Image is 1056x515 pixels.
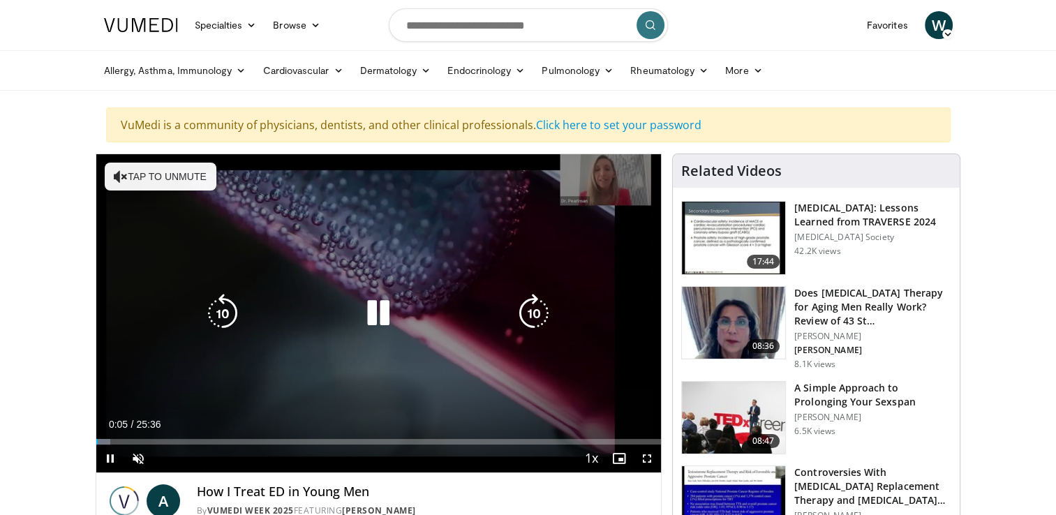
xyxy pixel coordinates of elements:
[633,445,661,472] button: Fullscreen
[104,18,178,32] img: VuMedi Logo
[352,57,440,84] a: Dermatology
[925,11,953,39] a: W
[106,107,951,142] div: VuMedi is a community of physicians, dentists, and other clinical professionals.
[858,11,916,39] a: Favorites
[794,246,840,257] p: 42.2K views
[109,419,128,430] span: 0:05
[254,57,351,84] a: Cardiovascular
[265,11,329,39] a: Browse
[682,287,785,359] img: 4d4bce34-7cbb-4531-8d0c-5308a71d9d6c.150x105_q85_crop-smart_upscale.jpg
[136,419,161,430] span: 25:36
[681,163,782,179] h4: Related Videos
[105,163,216,191] button: Tap to unmute
[794,286,951,328] h3: Does [MEDICAL_DATA] Therapy for Aging Men Really Work? Review of 43 St…
[96,57,255,84] a: Allergy, Asthma, Immunology
[747,255,780,269] span: 17:44
[682,382,785,454] img: c4bd4661-e278-4c34-863c-57c104f39734.150x105_q85_crop-smart_upscale.jpg
[794,201,951,229] h3: [MEDICAL_DATA]: Lessons Learned from TRAVERSE 2024
[186,11,265,39] a: Specialties
[794,359,835,370] p: 8.1K views
[794,426,835,437] p: 6.5K views
[794,412,951,423] p: [PERSON_NAME]
[389,8,668,42] input: Search topics, interventions
[622,57,717,84] a: Rheumatology
[682,202,785,274] img: 1317c62a-2f0d-4360-bee0-b1bff80fed3c.150x105_q85_crop-smart_upscale.jpg
[197,484,650,500] h4: How I Treat ED in Young Men
[439,57,533,84] a: Endocrinology
[794,331,951,342] p: [PERSON_NAME]
[96,445,124,472] button: Pause
[794,381,951,409] h3: A Simple Approach to Prolonging Your Sexspan
[605,445,633,472] button: Enable picture-in-picture mode
[681,286,951,370] a: 08:36 Does [MEDICAL_DATA] Therapy for Aging Men Really Work? Review of 43 St… [PERSON_NAME] [PERS...
[747,339,780,353] span: 08:36
[577,445,605,472] button: Playback Rate
[681,381,951,455] a: 08:47 A Simple Approach to Prolonging Your Sexspan [PERSON_NAME] 6.5K views
[124,445,152,472] button: Unmute
[96,154,662,473] video-js: Video Player
[131,419,134,430] span: /
[717,57,771,84] a: More
[794,465,951,507] h3: Controversies With [MEDICAL_DATA] Replacement Therapy and [MEDICAL_DATA] Can…
[747,434,780,448] span: 08:47
[533,57,622,84] a: Pulmonology
[96,439,662,445] div: Progress Bar
[794,345,951,356] p: [PERSON_NAME]
[794,232,951,243] p: [MEDICAL_DATA] Society
[681,201,951,275] a: 17:44 [MEDICAL_DATA]: Lessons Learned from TRAVERSE 2024 [MEDICAL_DATA] Society 42.2K views
[536,117,701,133] a: Click here to set your password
